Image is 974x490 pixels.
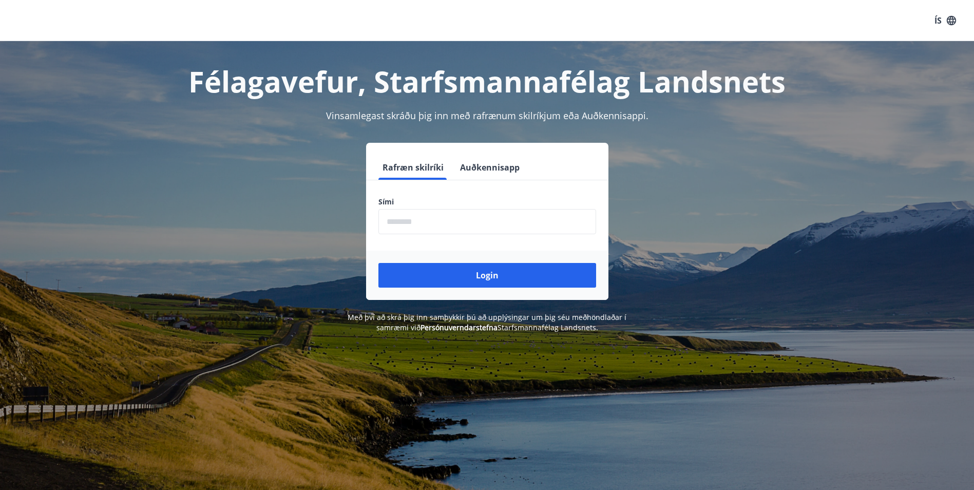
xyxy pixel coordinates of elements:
[421,323,498,332] a: Persónuverndarstefna
[929,11,962,30] button: ÍS
[378,197,596,207] label: Sími
[130,62,845,101] h1: Félagavefur, Starfsmannafélag Landsnets
[378,263,596,288] button: Login
[378,155,448,180] button: Rafræn skilríki
[348,312,626,332] span: Með því að skrá þig inn samþykkir þú að upplýsingar um þig séu meðhöndlaðar í samræmi við Starfsm...
[326,109,648,122] span: Vinsamlegast skráðu þig inn með rafrænum skilríkjum eða Auðkennisappi.
[456,155,524,180] button: Auðkennisapp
